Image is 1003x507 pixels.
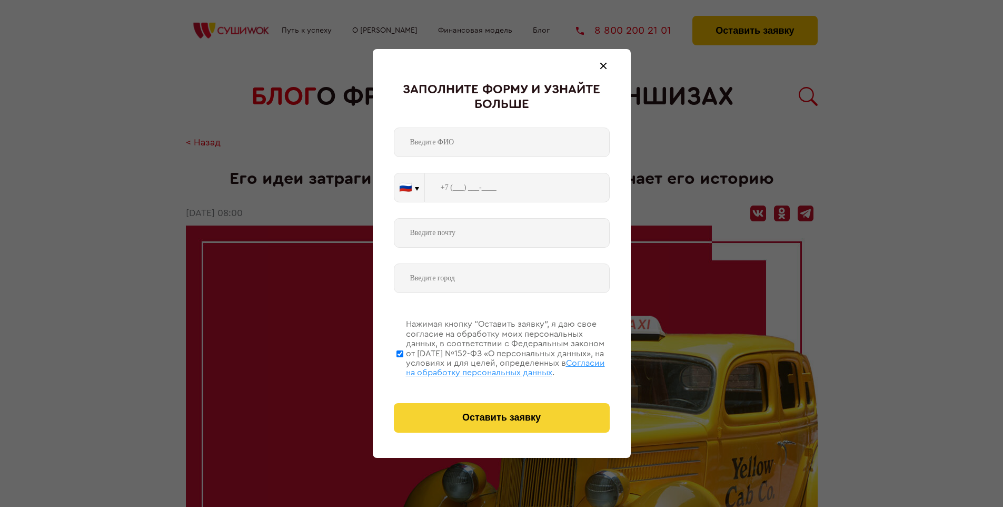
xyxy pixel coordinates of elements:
input: Введите ФИО [394,128,610,157]
input: +7 (___) ___-____ [425,173,610,202]
div: Заполните форму и узнайте больше [394,83,610,112]
span: Согласии на обработку персональных данных [406,359,605,377]
div: Нажимая кнопку “Оставить заявку”, я даю свое согласие на обработку моих персональных данных, в со... [406,319,610,377]
input: Введите город [394,264,610,293]
button: Оставить заявку [394,403,610,433]
input: Введите почту [394,218,610,248]
button: 🇷🇺 [394,173,424,202]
